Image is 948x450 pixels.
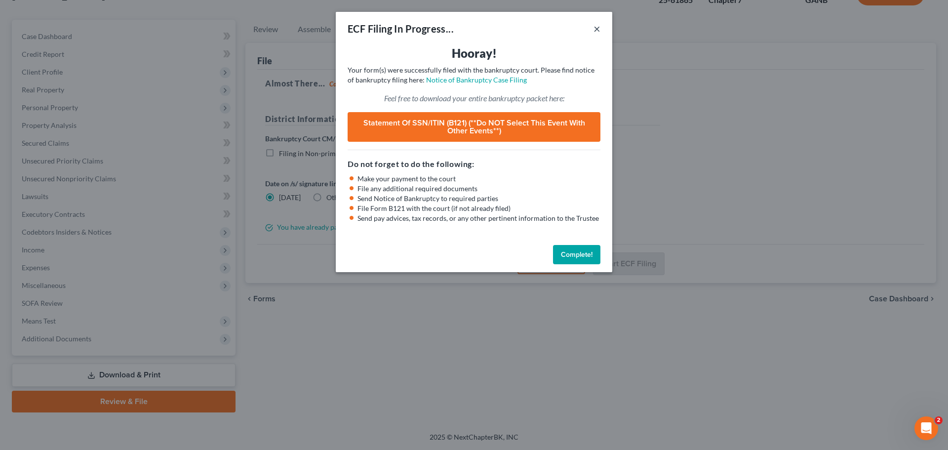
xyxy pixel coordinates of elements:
[357,213,600,223] li: Send pay advices, tax records, or any other pertinent information to the Trustee
[348,112,600,142] a: Statement of SSN/ITIN (B121) (**Do NOT select this event with other events**)
[348,93,600,104] p: Feel free to download your entire bankruptcy packet here:
[348,66,594,84] span: Your form(s) were successfully filed with the bankruptcy court. Please find notice of bankruptcy ...
[348,22,454,36] div: ECF Filing In Progress...
[357,194,600,204] li: Send Notice of Bankruptcy to required parties
[357,184,600,194] li: File any additional required documents
[348,45,600,61] h3: Hooray!
[348,158,600,170] h5: Do not forget to do the following:
[553,245,600,265] button: Complete!
[914,416,938,440] iframe: Intercom live chat
[935,416,943,424] span: 2
[357,174,600,184] li: Make your payment to the court
[357,204,600,213] li: File Form B121 with the court (if not already filed)
[426,76,527,84] a: Notice of Bankruptcy Case Filing
[593,23,600,35] button: ×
